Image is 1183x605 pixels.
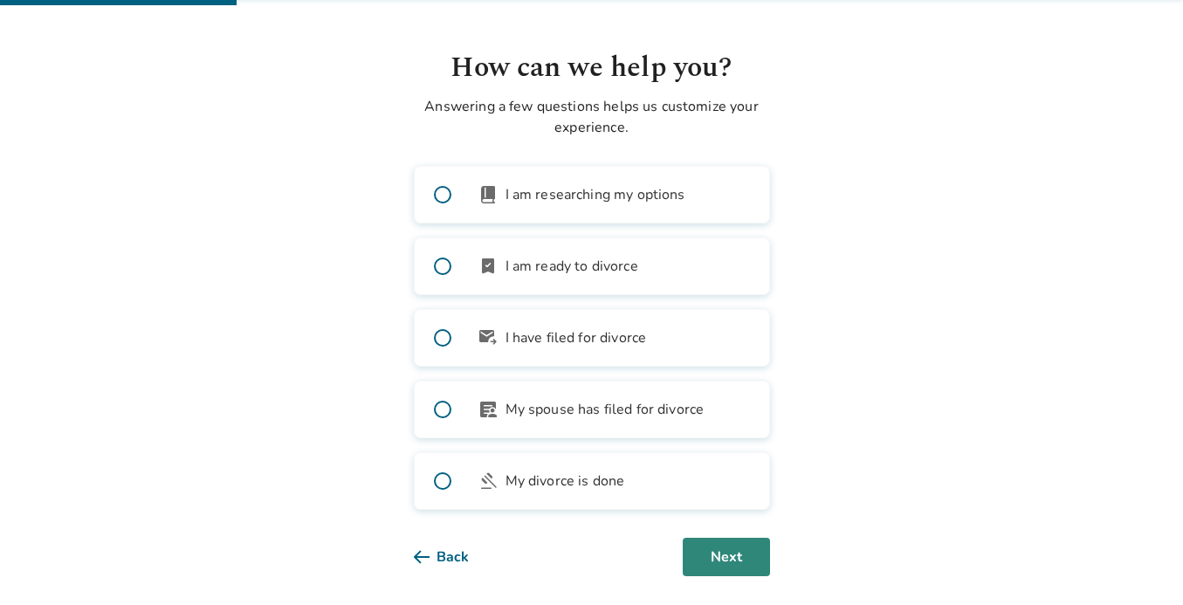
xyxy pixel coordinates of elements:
[414,538,497,576] button: Back
[478,327,499,348] span: outgoing_mail
[506,471,625,492] span: My divorce is done
[683,538,770,576] button: Next
[506,327,647,348] span: I have filed for divorce
[478,256,499,277] span: bookmark_check
[478,184,499,205] span: book_2
[506,184,685,205] span: I am researching my options
[506,256,638,277] span: I am ready to divorce
[414,47,770,89] h1: How can we help you?
[478,471,499,492] span: gavel
[1096,521,1183,605] iframe: Chat Widget
[478,399,499,420] span: article_person
[506,399,705,420] span: My spouse has filed for divorce
[414,96,770,138] p: Answering a few questions helps us customize your experience.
